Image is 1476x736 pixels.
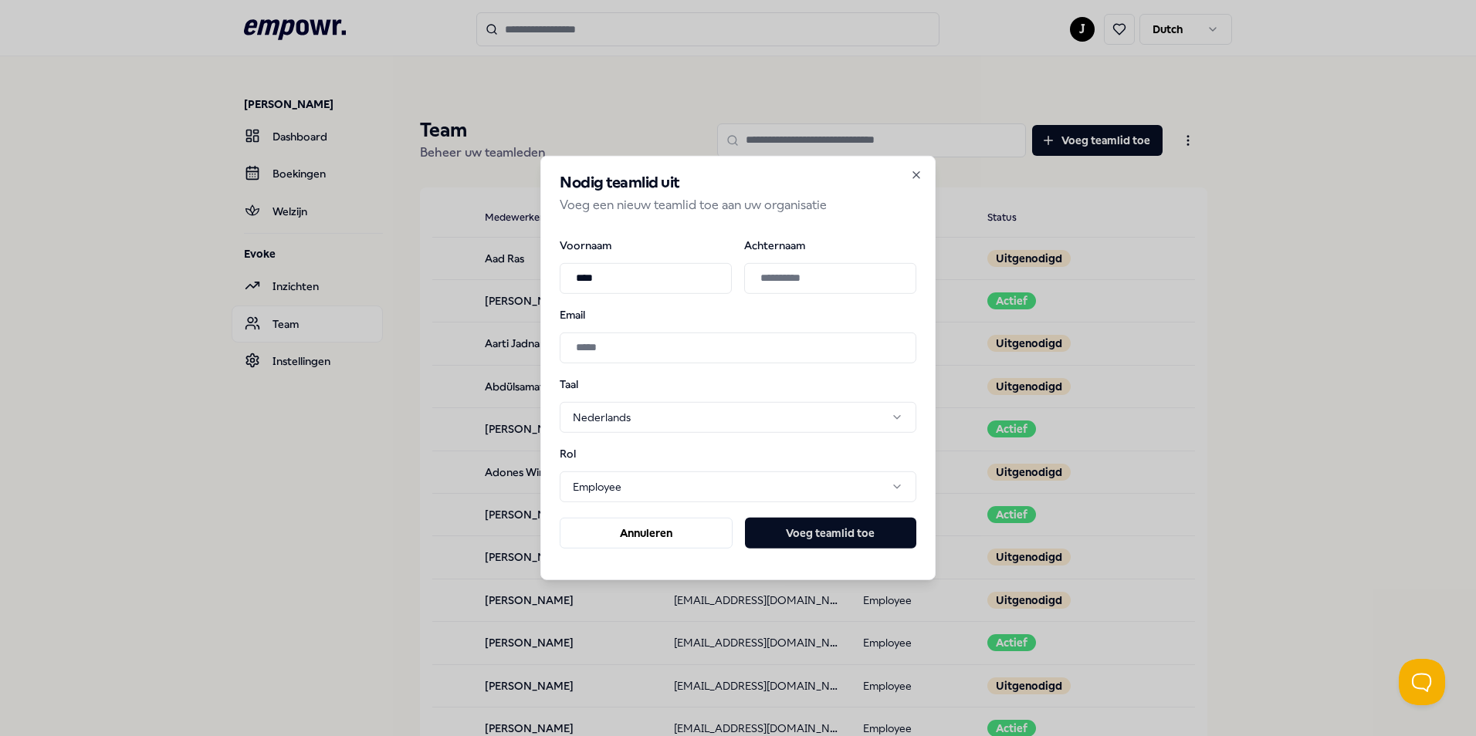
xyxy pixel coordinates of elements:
button: Annuleren [560,518,733,549]
label: Achternaam [744,239,916,250]
button: Voeg teamlid toe [745,518,916,549]
label: Voornaam [560,239,732,250]
p: Voeg een nieuw teamlid toe aan uw organisatie [560,195,916,215]
label: Email [560,309,916,319]
label: Rol [560,448,640,459]
label: Taal [560,378,640,389]
h2: Nodig teamlid uit [560,175,916,191]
